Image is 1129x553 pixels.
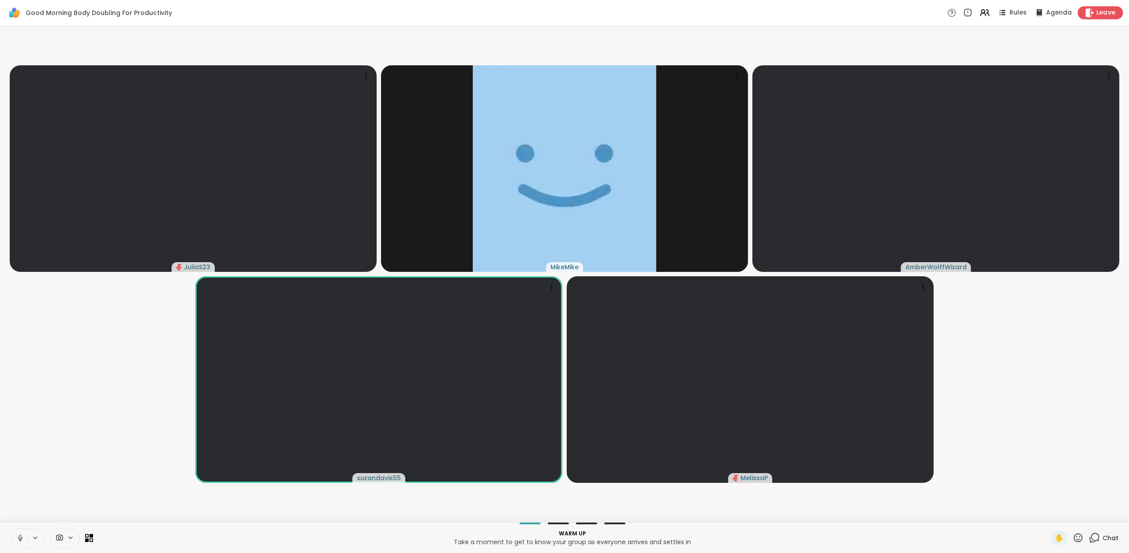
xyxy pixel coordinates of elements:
[184,263,210,271] span: JuliaS23
[7,5,22,20] img: ShareWell Logomark
[26,8,172,17] span: Good Morning Body Doubling For Productivity
[1103,534,1118,542] span: Chat
[733,475,739,481] span: audio-muted
[1009,8,1027,17] span: Rules
[98,538,1046,546] p: Take a moment to get to know your group as everyone arrives and settles in
[905,263,967,271] span: AmberWolffWizard
[473,65,656,272] img: MikeMike
[550,263,579,271] span: MikeMike
[1055,533,1064,543] span: ✋
[98,530,1046,538] p: Warm up
[357,474,401,482] span: suzandavis55
[740,474,768,482] span: MelissaP
[1096,8,1116,18] span: Leave
[176,264,182,270] span: audio-muted
[1046,8,1072,17] span: Agenda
